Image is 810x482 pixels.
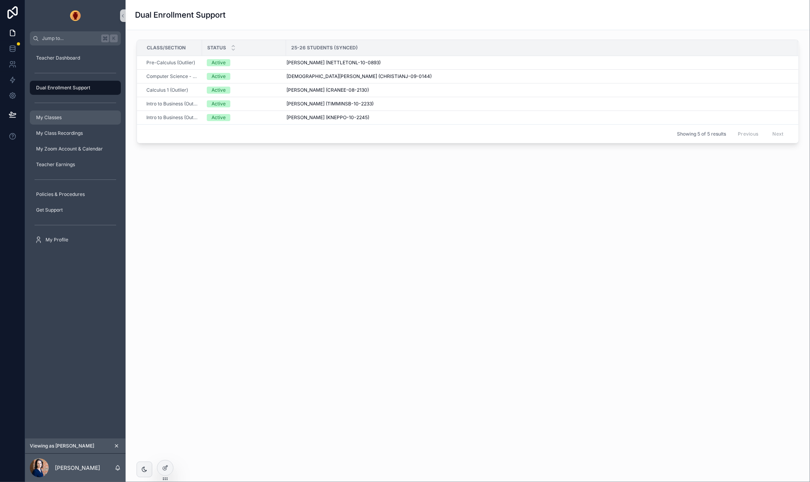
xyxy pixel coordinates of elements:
[207,45,226,51] span: Status
[286,114,369,121] span: [PERSON_NAME] (KNEPPO-10-2245)
[30,233,121,247] a: My Profile
[207,87,281,94] a: Active
[286,60,788,66] a: [PERSON_NAME] (NETTLETONL-10-0893)
[146,114,197,121] a: Intro to Business (Outlier)
[36,146,103,152] span: My Zoom Account & Calendar
[212,59,226,66] div: Active
[212,87,226,94] div: Active
[147,45,186,51] span: Class/Section
[207,59,281,66] a: Active
[55,464,100,472] p: [PERSON_NAME]
[30,203,121,217] a: Get Support
[146,60,195,66] a: Pre-Calculus (Outlier)
[30,443,94,449] span: Viewing as [PERSON_NAME]
[30,187,121,201] a: Policies & Procedures
[36,114,62,121] span: My Classes
[212,114,226,121] div: Active
[36,161,75,168] span: Teacher Earnings
[146,73,197,80] a: Computer Science - Java (Outlier)
[286,87,788,93] a: [PERSON_NAME] (CRANEE-08-2130)
[30,158,121,172] a: Teacher Earnings
[30,31,121,45] button: Jump to...K
[207,73,281,80] a: Active
[212,73,226,80] div: Active
[36,191,85,198] span: Policies & Procedures
[111,35,117,42] span: K
[207,100,281,107] a: Active
[36,55,80,61] span: Teacher Dashboard
[286,73,788,80] a: [DEMOGRAPHIC_DATA][PERSON_NAME] (CHRISTIANJ-09-0144)
[286,114,788,121] a: [PERSON_NAME] (KNEPPO-10-2245)
[146,87,197,93] a: Calculus 1 (Outlier)
[207,114,281,121] a: Active
[36,130,83,136] span: My Class Recordings
[30,126,121,140] a: My Class Recordings
[286,60,381,66] span: [PERSON_NAME] (NETTLETONL-10-0893)
[135,9,226,20] h1: Dual Enrollment Support
[146,87,188,93] a: Calculus 1 (Outlier)
[286,87,369,93] span: [PERSON_NAME] (CRANEE-08-2130)
[30,142,121,156] a: My Zoom Account & Calendar
[30,111,121,125] a: My Classes
[30,81,121,95] a: Dual Enrollment Support
[286,73,432,80] span: [DEMOGRAPHIC_DATA][PERSON_NAME] (CHRISTIANJ-09-0144)
[30,51,121,65] a: Teacher Dashboard
[46,237,68,243] span: My Profile
[42,35,98,42] span: Jump to...
[146,101,197,107] a: Intro to Business (Outlier)
[212,100,226,107] div: Active
[36,207,63,213] span: Get Support
[69,9,82,22] img: App logo
[25,45,126,257] div: scrollable content
[36,85,90,91] span: Dual Enrollment Support
[291,45,358,51] span: 25-26 Students (Synced)
[286,101,374,107] span: [PERSON_NAME] (TIMMINSB-10-2233)
[146,60,197,66] a: Pre-Calculus (Outlier)
[286,101,788,107] a: [PERSON_NAME] (TIMMINSB-10-2233)
[677,131,726,137] span: Showing 5 of 5 results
